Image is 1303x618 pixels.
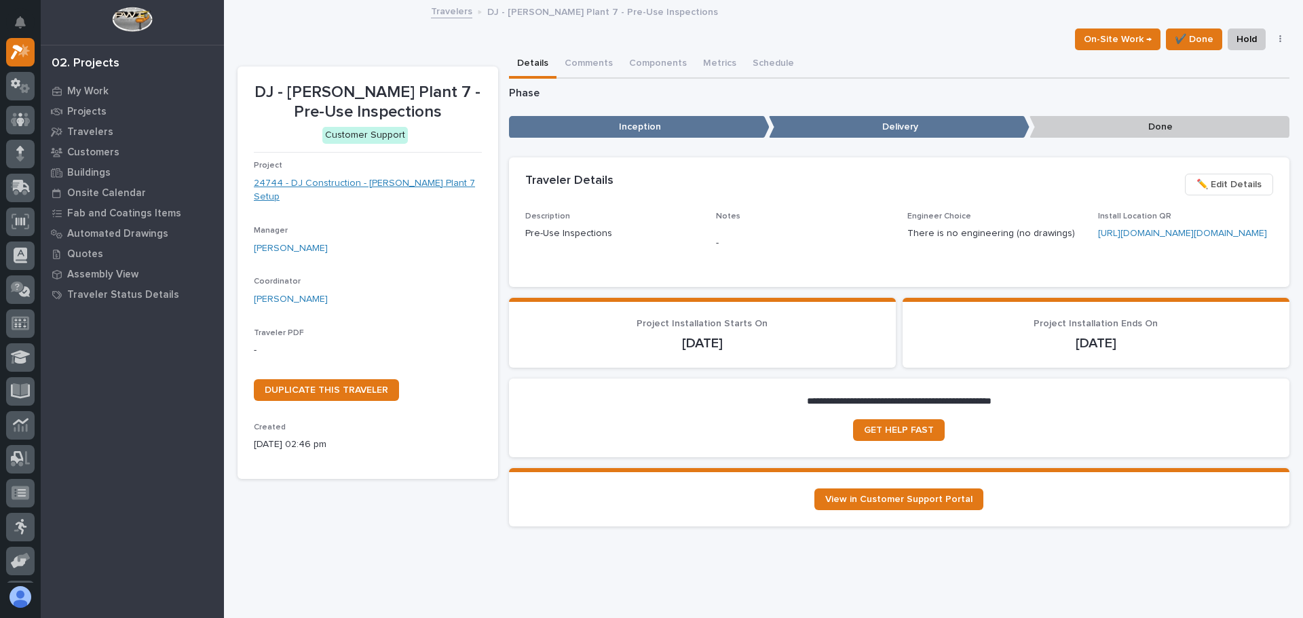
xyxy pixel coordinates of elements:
[1098,212,1171,220] span: Install Location QR
[254,176,482,205] a: 24744 - DJ Construction - [PERSON_NAME] Plant 7 Setup
[769,116,1030,138] p: Delivery
[67,269,138,281] p: Assembly View
[814,488,983,510] a: View in Customer Support Portal
[265,385,388,395] span: DUPLICATE THIS TRAVELER
[67,85,109,98] p: My Work
[825,495,972,504] span: View in Customer Support Portal
[41,162,224,182] a: Buildings
[254,227,288,235] span: Manager
[41,101,224,121] a: Projects
[67,126,113,138] p: Travelers
[41,121,224,142] a: Travelers
[919,335,1273,351] p: [DATE]
[744,50,802,79] button: Schedule
[695,50,744,79] button: Metrics
[41,244,224,264] a: Quotes
[525,212,570,220] span: Description
[509,87,1290,100] p: Phase
[907,227,1082,241] p: There is no engineering (no drawings)
[41,284,224,305] a: Traveler Status Details
[6,8,35,37] button: Notifications
[41,81,224,101] a: My Work
[254,83,482,122] p: DJ - [PERSON_NAME] Plant 7 - Pre-Use Inspections
[67,208,181,220] p: Fab and Coatings Items
[254,379,399,401] a: DUPLICATE THIS TRAVELER
[621,50,695,79] button: Components
[41,223,224,244] a: Automated Drawings
[1098,229,1267,238] a: [URL][DOMAIN_NAME][DOMAIN_NAME]
[67,228,168,240] p: Automated Drawings
[254,343,482,358] p: -
[1196,176,1262,193] span: ✏️ Edit Details
[254,292,328,307] a: [PERSON_NAME]
[1084,31,1152,47] span: On-Site Work →
[112,7,152,32] img: Workspace Logo
[525,227,700,241] p: Pre-Use Inspections
[67,187,146,199] p: Onsite Calendar
[41,203,224,223] a: Fab and Coatings Items
[509,50,556,79] button: Details
[525,174,613,189] h2: Traveler Details
[67,147,119,159] p: Customers
[67,106,107,118] p: Projects
[1175,31,1213,47] span: ✔️ Done
[17,16,35,38] div: Notifications
[254,438,482,452] p: [DATE] 02:46 pm
[254,277,301,286] span: Coordinator
[431,3,472,18] a: Travelers
[254,329,304,337] span: Traveler PDF
[853,419,945,441] a: GET HELP FAST
[254,242,328,256] a: [PERSON_NAME]
[556,50,621,79] button: Comments
[1030,116,1290,138] p: Done
[716,236,891,250] p: -
[67,248,103,260] p: Quotes
[907,212,971,220] span: Engineer Choice
[1034,319,1158,328] span: Project Installation Ends On
[1228,28,1266,50] button: Hold
[41,182,224,203] a: Onsite Calendar
[6,583,35,611] button: users-avatar
[41,264,224,284] a: Assembly View
[716,212,740,220] span: Notes
[1236,31,1257,47] span: Hold
[254,161,282,170] span: Project
[254,423,286,431] span: Created
[487,3,718,18] p: DJ - [PERSON_NAME] Plant 7 - Pre-Use Inspections
[322,127,408,144] div: Customer Support
[67,167,111,179] p: Buildings
[67,289,179,301] p: Traveler Status Details
[1075,28,1160,50] button: On-Site Work →
[52,56,119,71] div: 02. Projects
[864,425,934,435] span: GET HELP FAST
[41,142,224,162] a: Customers
[1166,28,1222,50] button: ✔️ Done
[1185,174,1273,195] button: ✏️ Edit Details
[637,319,768,328] span: Project Installation Starts On
[509,116,770,138] p: Inception
[525,335,880,351] p: [DATE]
